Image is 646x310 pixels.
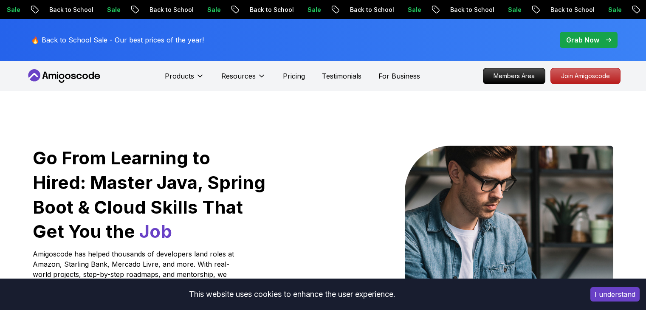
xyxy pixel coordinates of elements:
p: 🔥 Back to School Sale - Our best prices of the year! [31,35,204,45]
a: For Business [378,71,420,81]
p: Sale [100,6,127,14]
button: Resources [221,71,266,88]
p: Back to School [443,6,501,14]
p: Join Amigoscode [551,68,620,84]
a: Testimonials [322,71,361,81]
span: Job [139,220,172,242]
a: Members Area [483,68,545,84]
p: Amigoscode has helped thousands of developers land roles at Amazon, Starling Bank, Mercado Livre,... [33,249,237,290]
h1: Go From Learning to Hired: Master Java, Spring Boot & Cloud Skills That Get You the [33,146,267,244]
p: Back to School [343,6,401,14]
p: Back to School [544,6,601,14]
a: Pricing [283,71,305,81]
p: Sale [501,6,528,14]
a: Join Amigoscode [550,68,621,84]
p: Products [165,71,194,81]
p: Back to School [243,6,301,14]
p: Sale [401,6,428,14]
p: Back to School [42,6,100,14]
p: Resources [221,71,256,81]
div: This website uses cookies to enhance the user experience. [6,285,578,304]
button: Products [165,71,204,88]
button: Accept cookies [590,287,640,302]
p: Sale [200,6,228,14]
p: Back to School [143,6,200,14]
p: Sale [601,6,629,14]
p: Grab Now [566,35,599,45]
p: Sale [301,6,328,14]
